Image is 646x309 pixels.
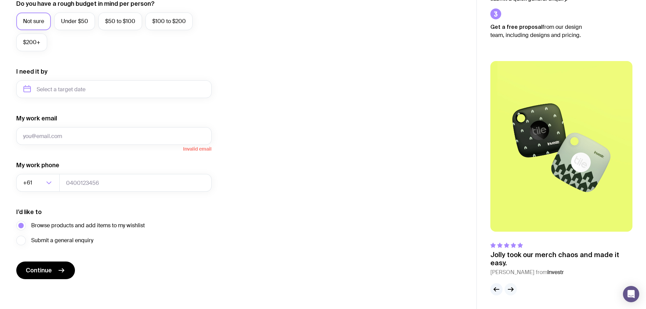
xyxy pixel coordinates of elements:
label: $50 to $100 [98,13,142,30]
label: I’d like to [16,208,42,216]
label: $100 to $200 [145,13,193,30]
button: Continue [16,262,75,279]
span: Submit a general enquiry [31,236,93,245]
span: Browse products and add items to my wishlist [31,221,145,230]
cite: [PERSON_NAME] from [490,268,632,276]
label: My work phone [16,161,59,169]
div: Search for option [16,174,60,192]
span: Continue [26,266,52,274]
label: My work email [16,114,57,122]
input: Select a target date [16,80,212,98]
input: 0400123456 [59,174,212,192]
strong: Get a free proposal [490,24,543,30]
input: Search for option [34,174,44,192]
p: from our design team, including designs and pricing. [490,23,592,39]
label: Not sure [16,13,51,30]
div: Open Intercom Messenger [623,286,639,302]
input: you@email.com [16,127,212,145]
p: Jolly took our merch chaos and made it easy. [490,251,632,267]
span: +61 [23,174,34,192]
label: $200+ [16,34,47,51]
label: Under $50 [54,13,95,30]
span: Investr [547,269,564,276]
label: I need it by [16,67,47,76]
span: Invalid email [16,145,212,152]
